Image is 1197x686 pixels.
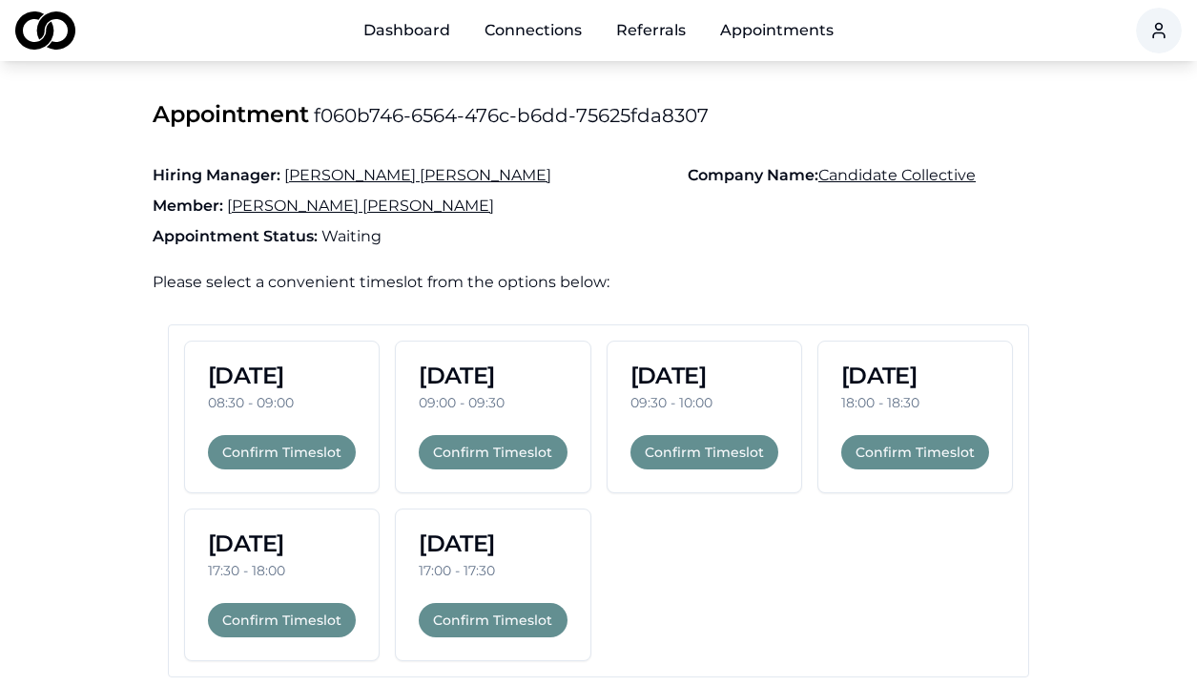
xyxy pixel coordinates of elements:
[153,166,280,184] span: Hiring Manager:
[705,11,849,50] a: Appointments
[419,603,567,637] button: Confirm Timeslot
[630,435,778,469] button: Confirm Timeslot
[208,603,356,637] button: Confirm Timeslot
[208,561,356,580] p: 17:30 - 18:00
[153,100,309,128] span: Appointment
[208,393,356,412] p: 08:30 - 09:00
[841,435,989,469] button: Confirm Timeslot
[227,197,494,215] a: [PERSON_NAME] [PERSON_NAME]
[153,227,318,245] span: Appointment Status:
[208,435,356,469] button: Confirm Timeslot
[348,11,465,50] a: Dashboard
[153,197,223,215] span: Member:
[841,364,989,387] h3: [DATE]
[153,225,1044,256] p: waiting
[419,532,567,555] h3: [DATE]
[153,271,1044,309] h4: Please select a convenient timeslot from the options below:
[419,435,567,469] button: Confirm Timeslot
[419,364,567,387] h3: [DATE]
[15,11,75,50] img: logo
[630,364,778,387] h3: [DATE]
[419,561,567,580] p: 17:00 - 17:30
[688,166,818,184] span: Company Name:
[348,11,849,50] nav: Main
[419,393,567,412] p: 09:00 - 09:30
[208,364,356,387] h3: [DATE]
[601,11,701,50] a: Referrals
[469,11,597,50] a: Connections
[208,532,356,555] h3: [DATE]
[841,393,989,412] p: 18:00 - 18:30
[630,393,778,412] p: 09:30 - 10:00
[818,166,976,184] a: Candidate Collective
[153,99,1044,130] div: f060b746-6564-476c-b6dd-75625fda8307
[284,166,551,184] a: [PERSON_NAME] [PERSON_NAME]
